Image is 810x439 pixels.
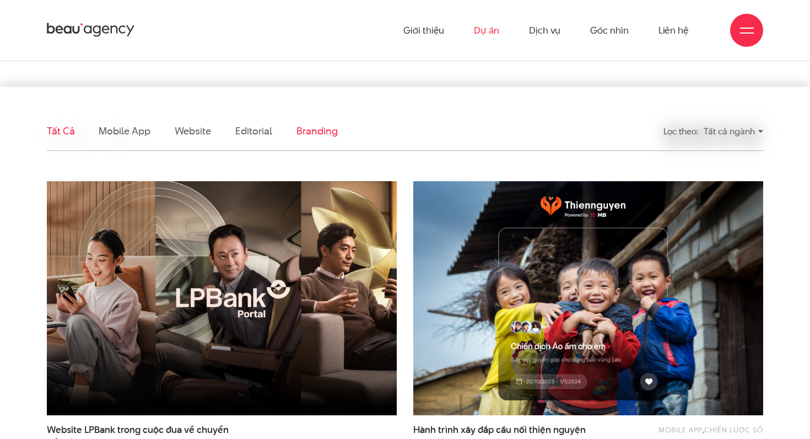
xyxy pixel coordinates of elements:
a: Mobile app [99,124,150,138]
a: Chiến lược số [704,425,763,435]
img: thumb [413,181,763,415]
div: Tất cả ngành [704,122,763,141]
a: Mobile app [658,425,703,435]
img: LPBank portal [47,181,397,415]
a: Branding [296,124,337,138]
div: Lọc theo: [663,122,698,141]
a: Tất cả [47,124,74,138]
a: Editorial [235,124,272,138]
a: Website [175,124,211,138]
